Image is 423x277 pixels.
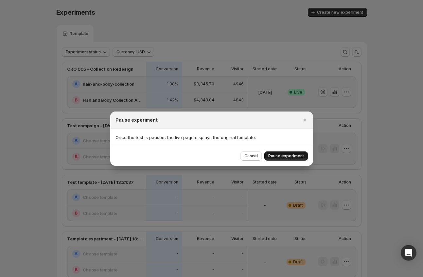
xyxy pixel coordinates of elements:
span: Cancel [244,153,258,159]
button: Close [300,115,309,125]
button: Cancel [240,151,262,161]
div: Open Intercom Messenger [401,245,416,261]
h2: Pause experiment [115,117,158,123]
span: Pause experiment [268,153,304,159]
button: Pause experiment [264,151,308,161]
p: Once the test is paused, the live page displays the original template. [115,134,308,141]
